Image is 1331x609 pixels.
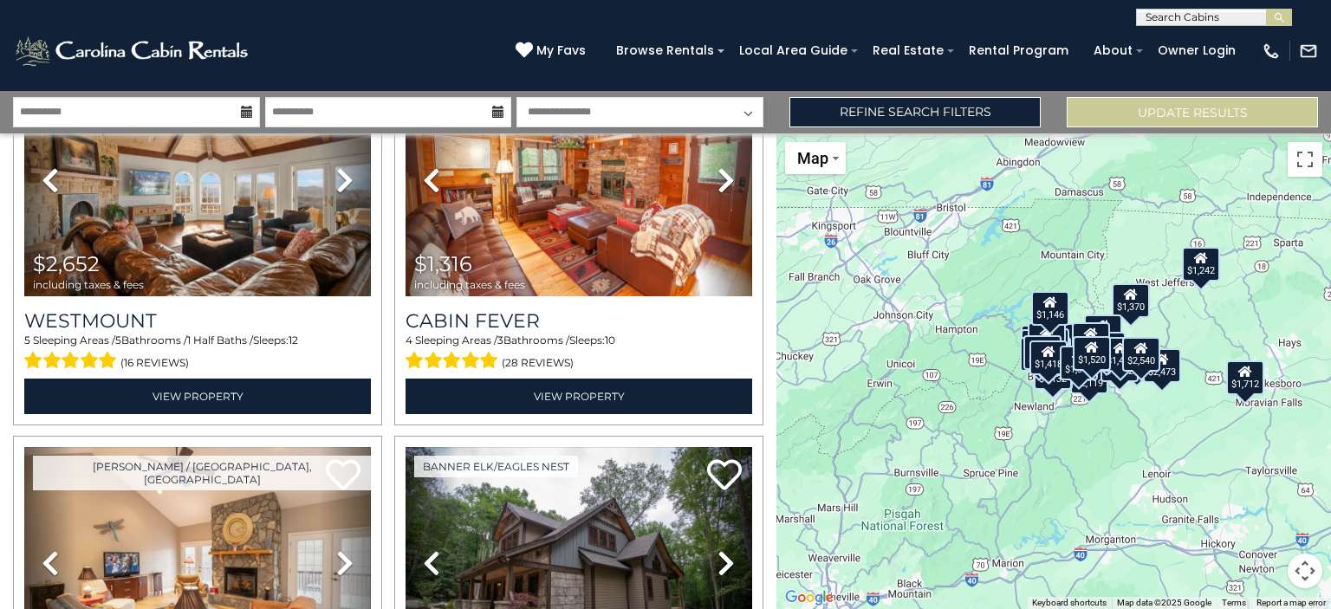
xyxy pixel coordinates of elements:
span: 12 [289,334,298,347]
a: Open this area in Google Maps (opens a new window) [781,586,838,609]
a: Add to favorites [707,457,742,495]
span: 1 Half Baths / [187,334,253,347]
div: $1,418 [1029,340,1068,375]
a: Banner Elk/Eagles Nest [414,456,578,477]
img: mail-regular-white.png [1299,42,1318,61]
a: Local Area Guide [730,37,856,64]
span: 5 [24,334,30,347]
span: $2,652 [33,251,100,276]
div: $1,520 [1073,336,1111,371]
div: Sleeping Areas / Bathrooms / Sleeps: [406,333,752,374]
button: Toggle fullscreen view [1288,142,1322,177]
a: Owner Login [1149,37,1244,64]
span: My Favs [536,42,586,60]
div: $1,267 [1072,322,1110,357]
div: $1,132 [1034,354,1072,389]
a: Real Estate [864,37,952,64]
a: View Property [406,379,752,414]
span: including taxes & fees [33,279,144,290]
span: 5 [115,334,121,347]
div: $1,242 [1182,246,1220,281]
div: $2,540 [1122,336,1160,371]
div: $2,119 [1070,359,1108,393]
a: Report a map error [1256,598,1326,607]
span: 4 [406,334,412,347]
div: $2,557 [1020,336,1058,371]
button: Change map style [785,142,846,174]
a: Browse Rentals [607,37,723,64]
a: Cabin Fever [406,309,752,333]
div: $1,352 [1101,347,1139,381]
a: [PERSON_NAME] / [GEOGRAPHIC_DATA], [GEOGRAPHIC_DATA] [33,456,371,490]
div: $1,619 [1084,314,1122,349]
span: (16 reviews) [120,352,189,374]
a: About [1085,37,1141,64]
div: $1,370 [1112,283,1150,318]
button: Update Results [1067,97,1318,127]
span: Map data ©2025 Google [1117,598,1211,607]
div: $1,468 [1101,337,1139,372]
span: 10 [605,334,615,347]
img: thumbnail_165554753.jpeg [24,64,371,296]
span: (28 reviews) [502,352,574,374]
img: thumbnail_163278883.jpeg [406,64,752,296]
a: Westmount [24,309,371,333]
span: Map [797,149,828,167]
span: including taxes & fees [414,279,525,290]
a: Refine Search Filters [789,97,1041,127]
span: 3 [497,334,503,347]
button: Keyboard shortcuts [1032,597,1107,609]
img: phone-regular-white.png [1262,42,1281,61]
a: My Favs [516,42,590,61]
div: $2,368 [1023,334,1062,369]
div: $2,473 [1143,348,1181,383]
div: $1,342 [1060,345,1098,379]
button: Map camera controls [1288,554,1322,588]
a: View Property [24,379,371,414]
div: $1,712 [1226,360,1264,394]
a: Terms (opens in new tab) [1222,598,1246,607]
a: Rental Program [960,37,1077,64]
img: Google [781,586,838,609]
div: $1,146 [1031,291,1069,326]
span: $1,316 [414,251,472,276]
div: Sleeping Areas / Bathrooms / Sleeps: [24,333,371,374]
img: White-1-2.png [13,34,253,68]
